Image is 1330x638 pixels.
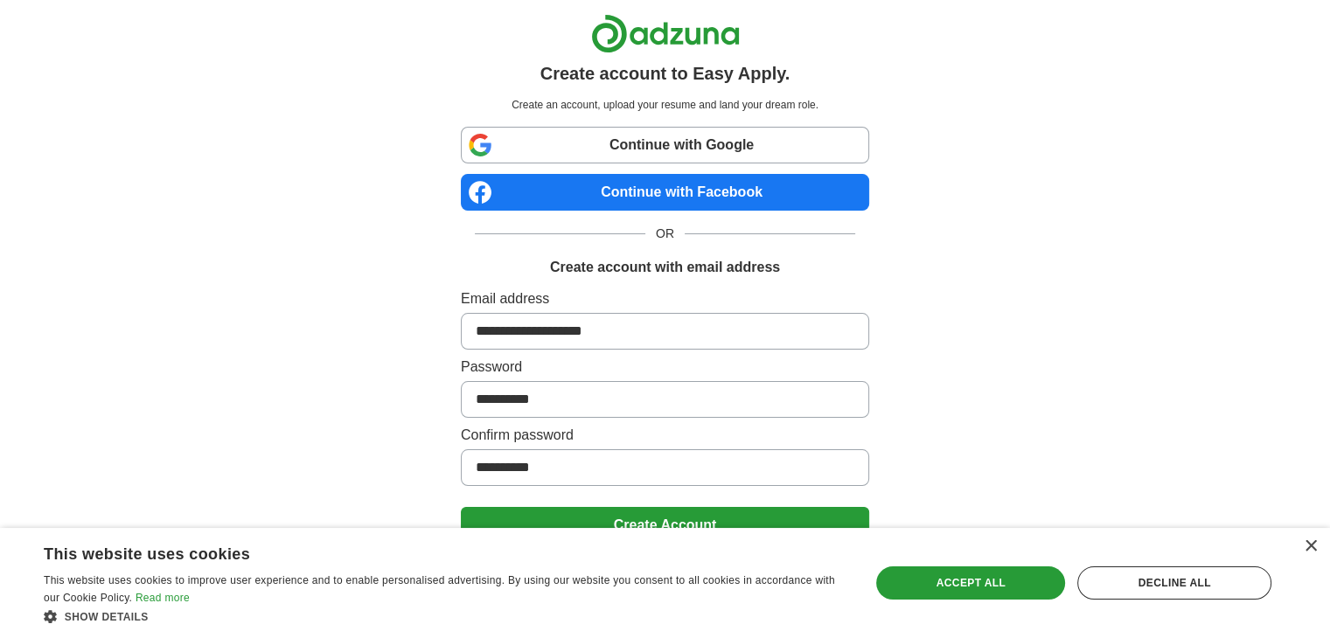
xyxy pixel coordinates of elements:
[461,357,869,378] label: Password
[44,607,846,625] div: Show details
[876,566,1065,600] div: Accept all
[461,127,869,163] a: Continue with Google
[1077,566,1271,600] div: Decline all
[591,14,740,53] img: Adzuna logo
[464,97,866,113] p: Create an account, upload your resume and land your dream role.
[540,60,790,87] h1: Create account to Easy Apply.
[136,592,190,604] a: Read more, opens a new window
[1304,540,1317,553] div: Close
[645,225,685,243] span: OR
[461,507,869,544] button: Create Account
[461,288,869,309] label: Email address
[550,257,780,278] h1: Create account with email address
[65,611,149,623] span: Show details
[461,425,869,446] label: Confirm password
[461,174,869,211] a: Continue with Facebook
[44,574,835,604] span: This website uses cookies to improve user experience and to enable personalised advertising. By u...
[44,538,802,565] div: This website uses cookies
